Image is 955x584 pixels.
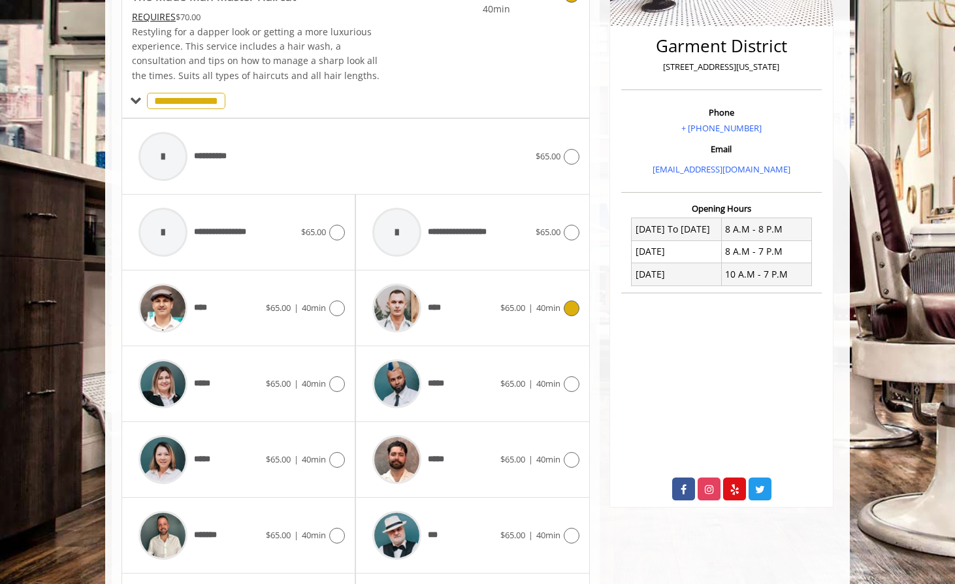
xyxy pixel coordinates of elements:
span: | [528,529,533,541]
span: $65.00 [536,150,560,162]
span: 40min [302,529,326,541]
p: [STREET_ADDRESS][US_STATE] [624,60,818,74]
span: | [528,453,533,465]
span: | [294,453,299,465]
span: $65.00 [500,529,525,541]
span: $65.00 [266,529,291,541]
span: 40min [302,302,326,314]
td: 10 A.M - 7 P.M [721,263,811,285]
span: $65.00 [266,453,291,465]
h3: Phone [624,108,818,117]
span: | [294,302,299,314]
span: $65.00 [536,226,560,238]
h2: Garment District [624,37,818,56]
span: $65.00 [301,226,326,238]
span: 40min [536,378,560,389]
h3: Email [624,144,818,154]
span: 40min [302,378,326,389]
span: | [528,302,533,314]
a: + [PHONE_NUMBER] [681,122,762,134]
span: $65.00 [266,302,291,314]
div: $70.00 [132,10,395,24]
span: | [294,378,299,389]
span: $65.00 [266,378,291,389]
span: 40min [536,529,560,541]
span: | [294,529,299,541]
span: 40min [433,2,510,16]
a: [EMAIL_ADDRESS][DOMAIN_NAME] [653,163,790,175]
span: $65.00 [500,453,525,465]
td: [DATE] [632,240,722,263]
span: 40min [536,302,560,314]
span: | [528,378,533,389]
td: 8 A.M - 8 P.M [721,218,811,240]
h3: Opening Hours [621,204,822,213]
td: [DATE] [632,263,722,285]
span: 40min [536,453,560,465]
span: 40min [302,453,326,465]
span: $65.00 [500,378,525,389]
td: 8 A.M - 7 P.M [721,240,811,263]
span: $65.00 [500,302,525,314]
td: [DATE] To [DATE] [632,218,722,240]
span: This service needs some Advance to be paid before we block your appointment [132,10,176,23]
span: Restyling for a dapper look or getting a more luxurious experience. This service includes a hair ... [132,25,380,82]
